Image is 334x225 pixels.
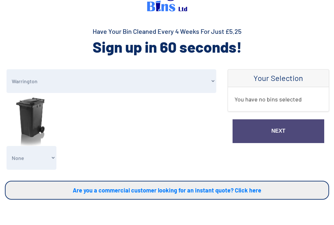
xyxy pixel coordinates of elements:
[5,27,329,36] h4: Have Your Bin Cleaned Every 4 Weeks For Just £5.25
[5,37,329,57] h2: Sign up in 60 seconds!
[235,74,322,83] h4: Your Selection
[5,181,329,200] a: Are you a commercial customer looking for an instant quote? Click here
[7,97,56,146] img: general.jpg
[235,94,322,105] p: You have no bins selected
[233,120,324,143] a: Next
